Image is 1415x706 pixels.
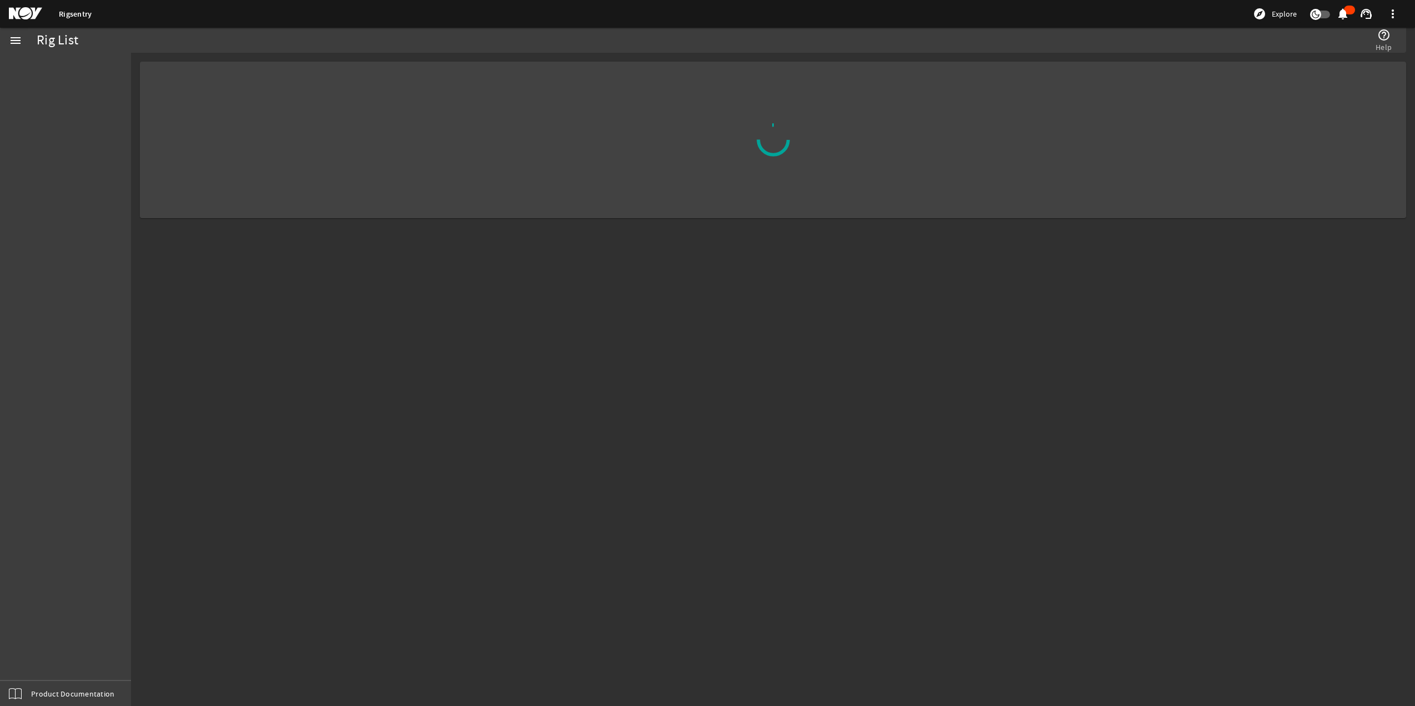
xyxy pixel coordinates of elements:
[1336,7,1349,21] mat-icon: notifications
[1376,42,1392,53] span: Help
[1253,7,1266,21] mat-icon: explore
[1248,5,1301,23] button: Explore
[59,9,92,19] a: Rigsentry
[1379,1,1406,27] button: more_vert
[31,688,114,699] span: Product Documentation
[1377,28,1391,42] mat-icon: help_outline
[1359,7,1373,21] mat-icon: support_agent
[1272,8,1297,19] span: Explore
[37,35,78,46] div: Rig List
[9,34,22,47] mat-icon: menu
